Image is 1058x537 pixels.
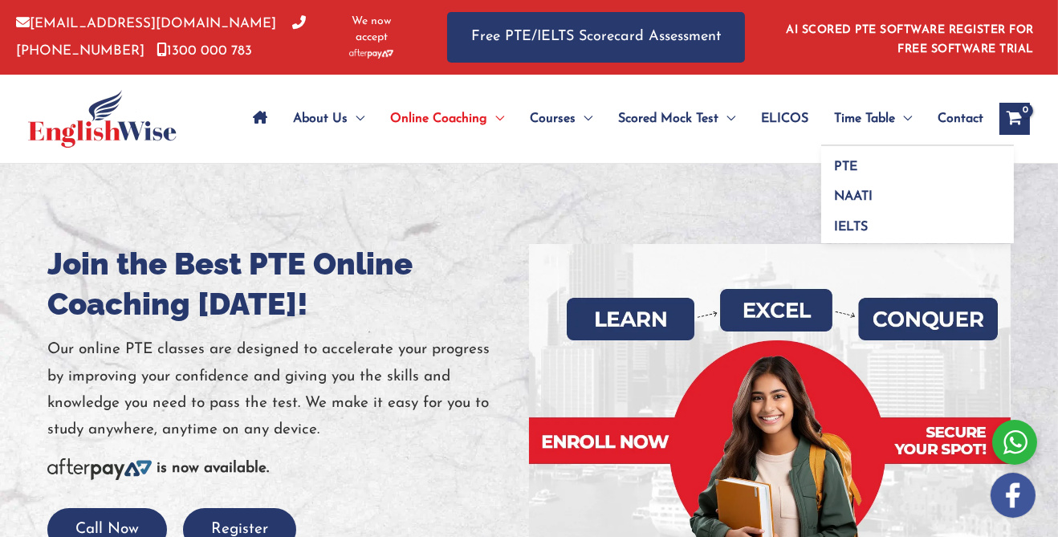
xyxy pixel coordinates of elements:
[280,91,377,147] a: About UsMenu Toggle
[47,458,152,480] img: Afterpay-Logo
[157,44,252,58] a: 1300 000 783
[157,461,269,476] b: is now available.
[47,522,167,537] a: Call Now
[447,12,745,63] a: Free PTE/IELTS Scorecard Assessment
[605,91,748,147] a: Scored Mock TestMenu Toggle
[47,244,529,324] h1: Join the Best PTE Online Coaching [DATE]!
[938,91,983,147] span: Contact
[349,49,393,58] img: Afterpay-Logo
[821,206,1014,243] a: IELTS
[761,91,808,147] span: ELICOS
[834,161,857,173] span: PTE
[895,91,912,147] span: Menu Toggle
[16,17,276,31] a: [EMAIL_ADDRESS][DOMAIN_NAME]
[718,91,735,147] span: Menu Toggle
[821,146,1014,177] a: PTE
[834,91,895,147] span: Time Table
[348,91,364,147] span: Menu Toggle
[517,91,605,147] a: CoursesMenu Toggle
[390,91,487,147] span: Online Coaching
[991,473,1036,518] img: white-facebook.png
[183,522,296,537] a: Register
[240,91,983,147] nav: Site Navigation: Main Menu
[336,14,407,46] span: We now accept
[28,90,177,148] img: cropped-ew-logo
[487,91,504,147] span: Menu Toggle
[821,91,925,147] a: Time TableMenu Toggle
[576,91,592,147] span: Menu Toggle
[925,91,983,147] a: Contact
[787,24,1035,55] a: AI SCORED PTE SOFTWARE REGISTER FOR FREE SOFTWARE TRIAL
[748,91,821,147] a: ELICOS
[834,221,868,234] span: IELTS
[377,91,517,147] a: Online CoachingMenu Toggle
[821,177,1014,207] a: NAATI
[293,91,348,147] span: About Us
[47,336,529,443] p: Our online PTE classes are designed to accelerate your progress by improving your confidence and ...
[999,103,1030,135] a: View Shopping Cart, empty
[834,190,873,203] span: NAATI
[16,17,306,57] a: [PHONE_NUMBER]
[618,91,718,147] span: Scored Mock Test
[530,91,576,147] span: Courses
[777,11,1042,63] aside: Header Widget 1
